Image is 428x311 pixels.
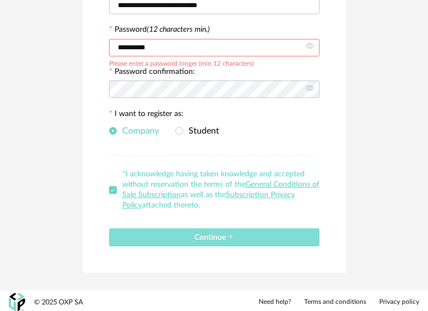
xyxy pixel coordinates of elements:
a: Subscription Privacy Policy [122,191,295,209]
button: Continue [109,228,319,246]
div: © 2025 OXP SA [34,298,83,307]
a: Need help? [259,298,291,307]
span: Company [117,126,159,135]
a: Privacy policy [379,298,419,307]
label: I want to register as: [109,110,184,120]
a: Terms and conditions [304,298,366,307]
a: General Conditions of Sale Subscription [122,181,319,199]
span: Student [183,126,219,135]
label: Password [115,26,210,33]
span: *I acknowledge having taken knowledge and accepted without reservation the terms of the as well a... [122,170,319,209]
span: Continue [195,234,233,241]
i: (12 characters min.) [147,26,210,33]
label: Password confirmation: [109,68,195,78]
div: Please enter a password longer (min 12 characters) [109,58,254,67]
